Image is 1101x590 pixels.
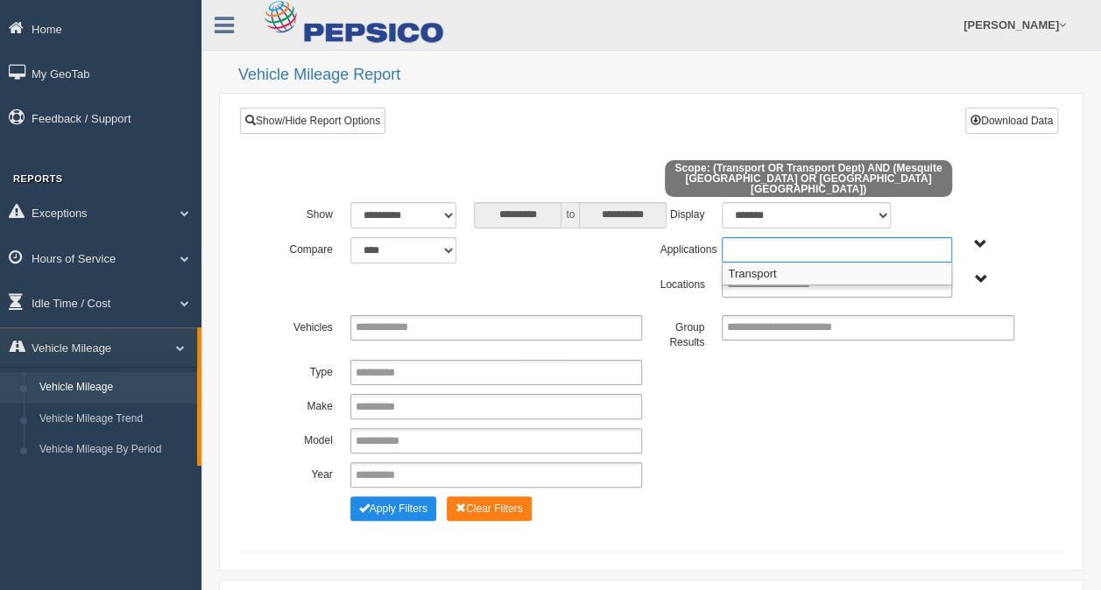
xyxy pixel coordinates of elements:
label: Display [651,202,713,223]
span: Scope: (Transport OR Transport Dept) AND (Mesquite [GEOGRAPHIC_DATA] OR [GEOGRAPHIC_DATA] [GEOGRA... [665,160,953,197]
a: Vehicle Mileage By Period [32,434,197,466]
label: Year [279,462,342,483]
label: Model [279,428,342,449]
label: Group Results [651,315,713,351]
span: to [561,202,579,228]
li: Transport [723,263,951,284]
label: Applications [651,237,713,258]
label: Compare [279,237,342,258]
h2: Vehicle Mileage Report [238,67,1083,84]
label: Locations [652,272,714,293]
label: Show [279,202,342,223]
button: Change Filter Options [350,496,436,521]
button: Download Data [965,108,1058,134]
button: Change Filter Options [447,496,532,521]
a: Vehicle Mileage Trend [32,404,197,435]
label: Make [279,394,342,415]
a: Vehicle Mileage [32,372,197,404]
label: Type [279,360,342,381]
a: Show/Hide Report Options [240,108,385,134]
label: Vehicles [279,315,342,336]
